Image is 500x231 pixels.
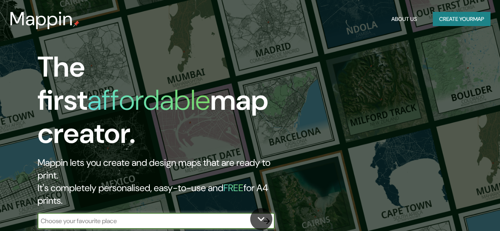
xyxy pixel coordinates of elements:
[223,182,243,194] h5: FREE
[388,12,420,26] button: About Us
[38,156,288,207] h2: Mappin lets you create and design maps that are ready to print. It's completely personalised, eas...
[9,8,73,30] h3: Mappin
[38,216,259,225] input: Choose your favourite place
[73,21,79,27] img: mappin-pin
[38,51,288,156] h1: The first map creator.
[87,82,210,118] h1: affordable
[433,12,491,26] button: Create yourmap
